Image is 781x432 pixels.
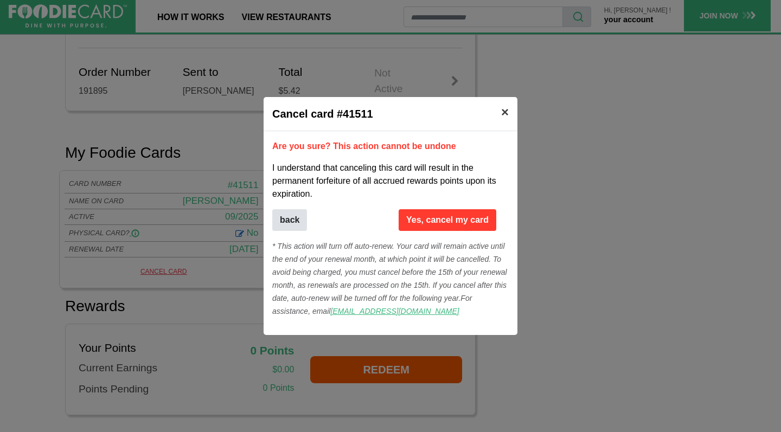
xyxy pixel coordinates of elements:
button: Close [492,97,517,127]
h5: Cancel card # [272,106,373,122]
i: * This action will turn off auto-renew. Your card will remain active until the end of your renewa... [272,242,507,315]
span: 41511 [343,108,373,120]
p: I understand that canceling this card will result in the permanent forfeiture of all accrued rewa... [272,162,509,201]
button: Yes, cancel my card [399,209,496,231]
button: back [272,209,307,231]
a: [EMAIL_ADDRESS][DOMAIN_NAME] [330,307,459,315]
b: Are you sure? This action cannot be undone [272,141,456,151]
span: × [501,105,509,119]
